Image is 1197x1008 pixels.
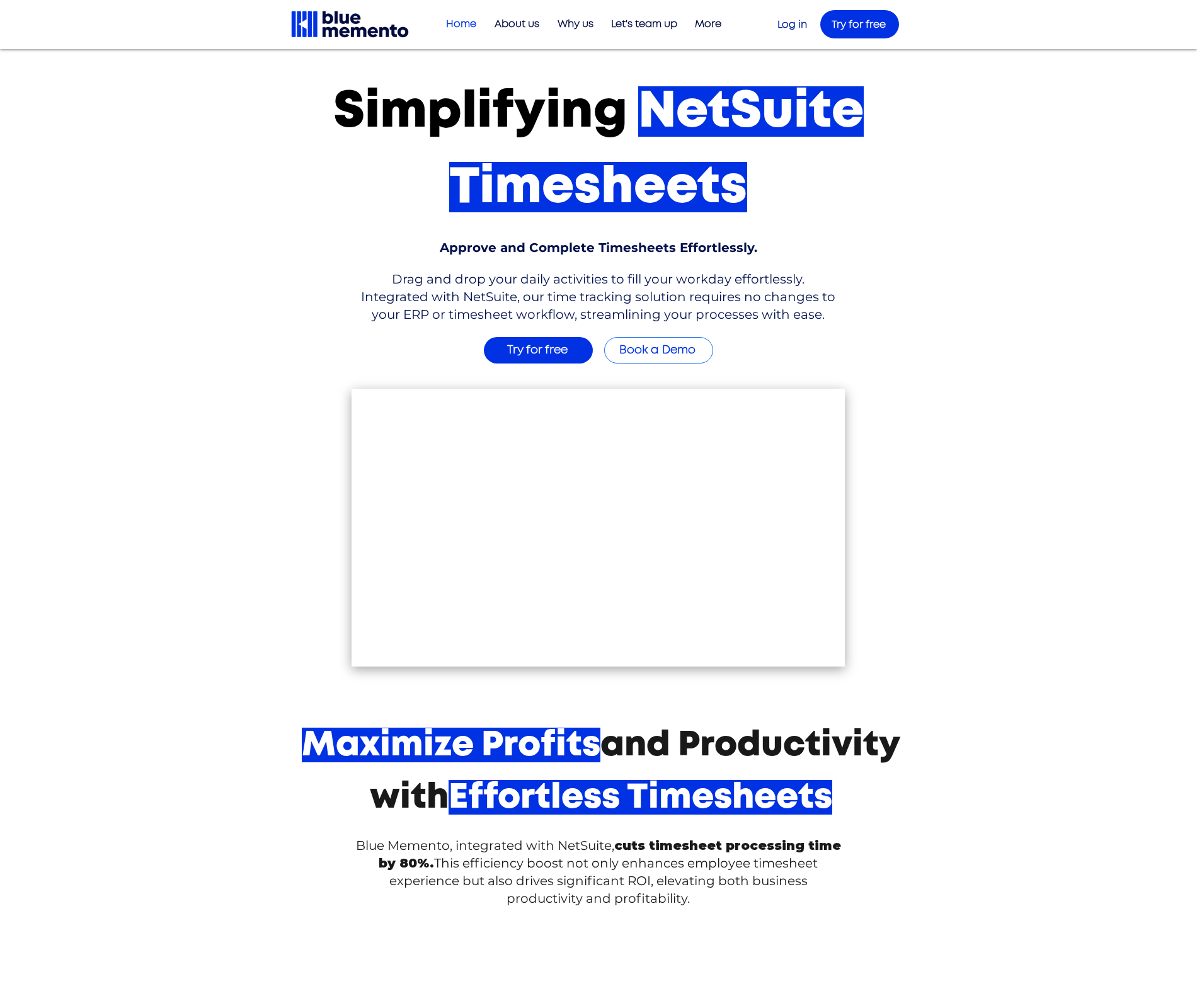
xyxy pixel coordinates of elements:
[356,838,614,853] span: Blue Memento, integrated with NetSuite,
[777,20,807,30] a: Log in
[820,10,899,38] a: Try for free
[440,14,483,35] p: Home
[440,240,757,255] span: Approve and Complete Timesheets Effortlessly.
[605,14,684,35] p: Let's team up
[689,14,728,35] p: More
[488,14,546,35] p: About us
[551,14,600,35] p: Why us
[484,337,593,364] a: Try for free
[483,14,546,35] a: About us
[449,780,832,815] span: Effortless Timesheets
[290,9,410,39] img: Blue Memento black logo
[619,345,696,356] span: Book a Demo
[434,14,483,35] a: Home
[604,337,713,364] a: Book a Demo
[600,14,684,35] a: Let's team up
[302,728,900,815] span: and Productivity with
[361,272,835,322] span: Drag and drop your daily activities to fill your workday effortlessly. Integrated with NetSuite, ...
[434,14,728,35] nav: Site
[546,14,600,35] a: Why us
[449,86,864,212] span: NetSuite Timesheets
[389,856,818,906] span: This efficiency boost not only enhances employee timesheet experience but also drives significant...
[832,20,886,30] span: Try for free
[507,345,568,356] span: Try for free
[302,728,600,762] span: Maximize Profits
[333,86,627,137] span: Simplifying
